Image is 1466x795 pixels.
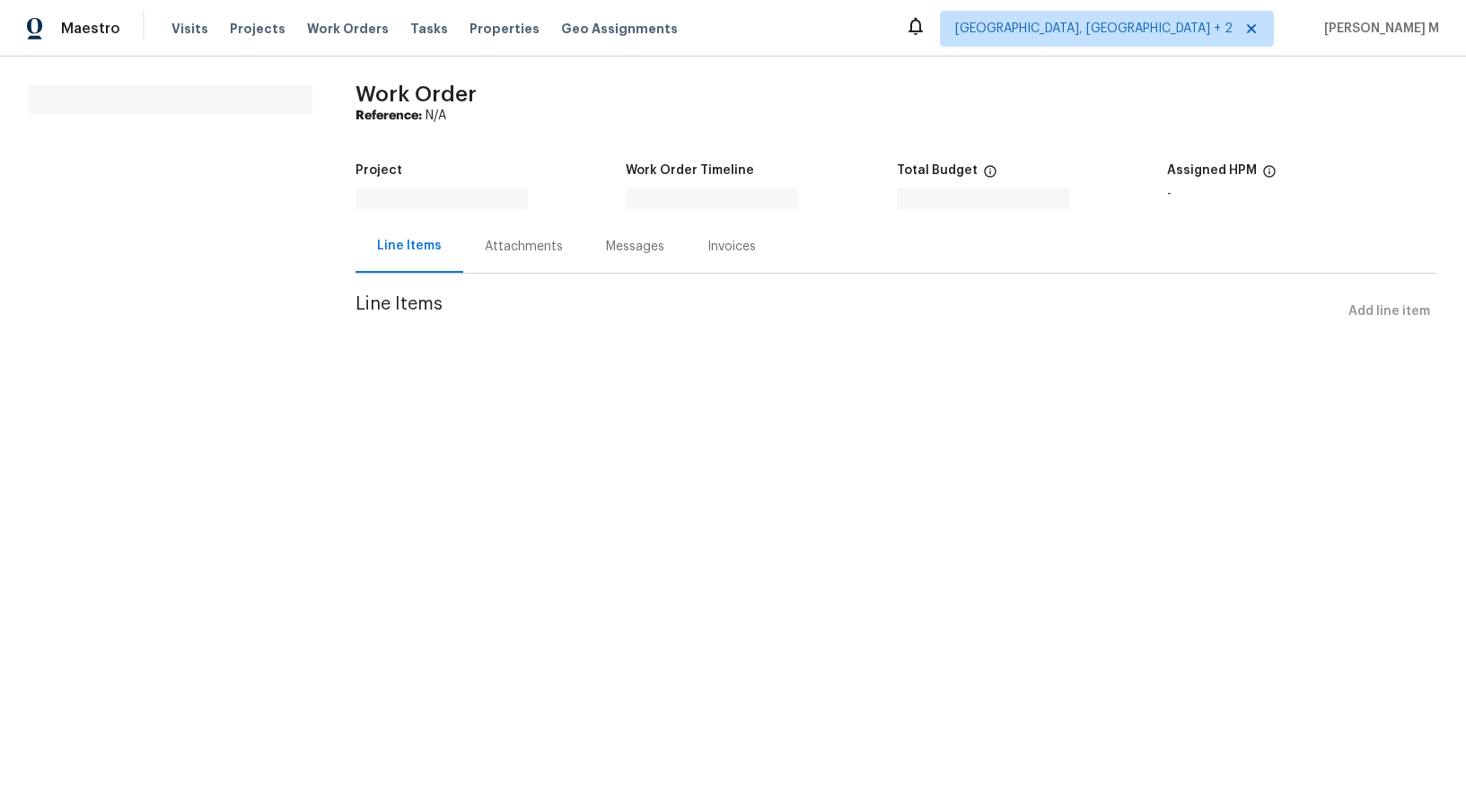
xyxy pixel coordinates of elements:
[356,83,477,105] span: Work Order
[1167,164,1257,177] h5: Assigned HPM
[606,238,664,256] div: Messages
[955,20,1233,38] span: [GEOGRAPHIC_DATA], [GEOGRAPHIC_DATA] + 2
[1262,164,1277,188] span: The hpm assigned to this work order.
[356,295,1341,328] span: Line Items
[1167,188,1437,200] div: -
[983,164,997,188] span: The total cost of line items that have been proposed by Opendoor. This sum includes line items th...
[356,164,402,177] h5: Project
[707,238,756,256] div: Invoices
[377,237,442,255] div: Line Items
[307,20,389,38] span: Work Orders
[356,109,422,122] b: Reference:
[61,20,120,38] span: Maestro
[470,20,540,38] span: Properties
[1317,20,1439,38] span: [PERSON_NAME] M
[626,164,754,177] h5: Work Order Timeline
[897,164,978,177] h5: Total Budget
[171,20,208,38] span: Visits
[561,20,678,38] span: Geo Assignments
[230,20,285,38] span: Projects
[410,22,448,35] span: Tasks
[485,238,563,256] div: Attachments
[356,107,1437,125] div: N/A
